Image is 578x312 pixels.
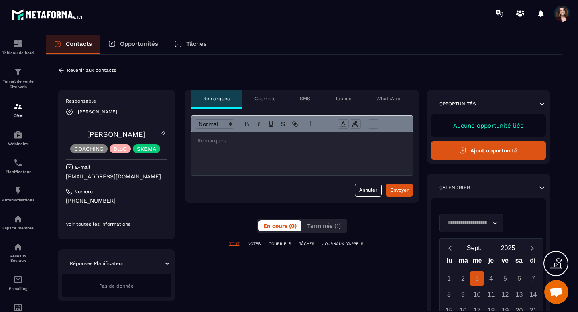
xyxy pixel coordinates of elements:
[491,241,525,255] button: Open years overlay
[2,79,34,90] p: Tunnel de vente Site web
[512,288,526,302] div: 13
[66,197,167,205] p: [PHONE_NUMBER]
[2,286,34,291] p: E-mailing
[13,130,23,140] img: automations
[66,173,167,180] p: [EMAIL_ADDRESS][DOMAIN_NAME]
[74,146,104,152] p: COACHING
[458,241,491,255] button: Open months overlay
[66,98,167,104] p: Responsable
[299,241,314,247] p: TÂCHES
[46,35,100,54] a: Contacts
[13,242,23,252] img: social-network
[431,141,546,160] button: Ajout opportunité
[263,223,297,229] span: En cours (0)
[439,184,470,191] p: Calendrier
[2,236,34,269] a: social-networksocial-networkRéseaux Sociaux
[258,220,301,231] button: En cours (0)
[66,221,167,227] p: Voir toutes les informations
[2,269,34,297] a: emailemailE-mailing
[307,223,341,229] span: Terminés (1)
[13,158,23,168] img: scheduler
[456,271,470,286] div: 2
[525,243,540,253] button: Next month
[442,271,456,286] div: 1
[442,255,456,269] div: lu
[137,146,156,152] p: SKEMA
[498,271,512,286] div: 5
[376,95,401,102] p: WhatsApp
[444,219,490,227] input: Search for option
[248,241,261,247] p: NOTES
[2,61,34,96] a: formationformationTunnel de vente Site web
[439,101,476,107] p: Opportunités
[13,186,23,196] img: automations
[70,260,124,267] p: Réponses Planificateur
[13,214,23,224] img: automations
[2,226,34,230] p: Espace membre
[100,35,166,54] a: Opportunités
[544,280,568,304] a: Ouvrir le chat
[439,214,503,232] div: Search for option
[229,241,240,247] p: TOUT
[322,241,363,247] p: JOURNAUX D'APPELS
[484,288,498,302] div: 11
[335,95,351,102] p: Tâches
[166,35,215,54] a: Tâches
[512,271,526,286] div: 6
[13,67,23,77] img: formation
[13,102,23,111] img: formation
[2,170,34,174] p: Planificateur
[526,255,540,269] div: di
[203,95,230,102] p: Remarques
[11,7,83,22] img: logo
[120,40,158,47] p: Opportunités
[526,271,540,286] div: 7
[13,275,23,284] img: email
[512,255,526,269] div: sa
[355,184,382,197] button: Annuler
[2,208,34,236] a: automationsautomationsEspace membre
[456,288,470,302] div: 9
[470,271,484,286] div: 3
[2,113,34,118] p: CRM
[302,220,346,231] button: Terminés (1)
[87,130,145,138] a: [PERSON_NAME]
[386,184,413,197] button: Envoyer
[99,283,134,289] span: Pas de donnée
[498,288,512,302] div: 12
[2,152,34,180] a: schedulerschedulerPlanificateur
[484,271,498,286] div: 4
[2,142,34,146] p: Webinaire
[484,255,498,269] div: je
[442,288,456,302] div: 8
[78,109,117,115] p: [PERSON_NAME]
[75,164,90,170] p: E-mail
[114,146,127,152] p: BtoC
[2,198,34,202] p: Automatisations
[2,124,34,152] a: automationsautomationsWebinaire
[470,255,484,269] div: me
[439,122,538,129] p: Aucune opportunité liée
[67,67,116,73] p: Revenir aux contacts
[2,180,34,208] a: automationsautomationsAutomatisations
[498,255,512,269] div: ve
[390,186,409,194] div: Envoyer
[470,288,484,302] div: 10
[2,96,34,124] a: formationformationCRM
[13,39,23,49] img: formation
[443,243,458,253] button: Previous month
[254,95,275,102] p: Courriels
[526,288,540,302] div: 14
[74,188,93,195] p: Numéro
[2,33,34,61] a: formationformationTableau de bord
[186,40,207,47] p: Tâches
[269,241,291,247] p: COURRIELS
[300,95,310,102] p: SMS
[66,40,92,47] p: Contacts
[2,51,34,55] p: Tableau de bord
[456,255,470,269] div: ma
[2,254,34,263] p: Réseaux Sociaux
